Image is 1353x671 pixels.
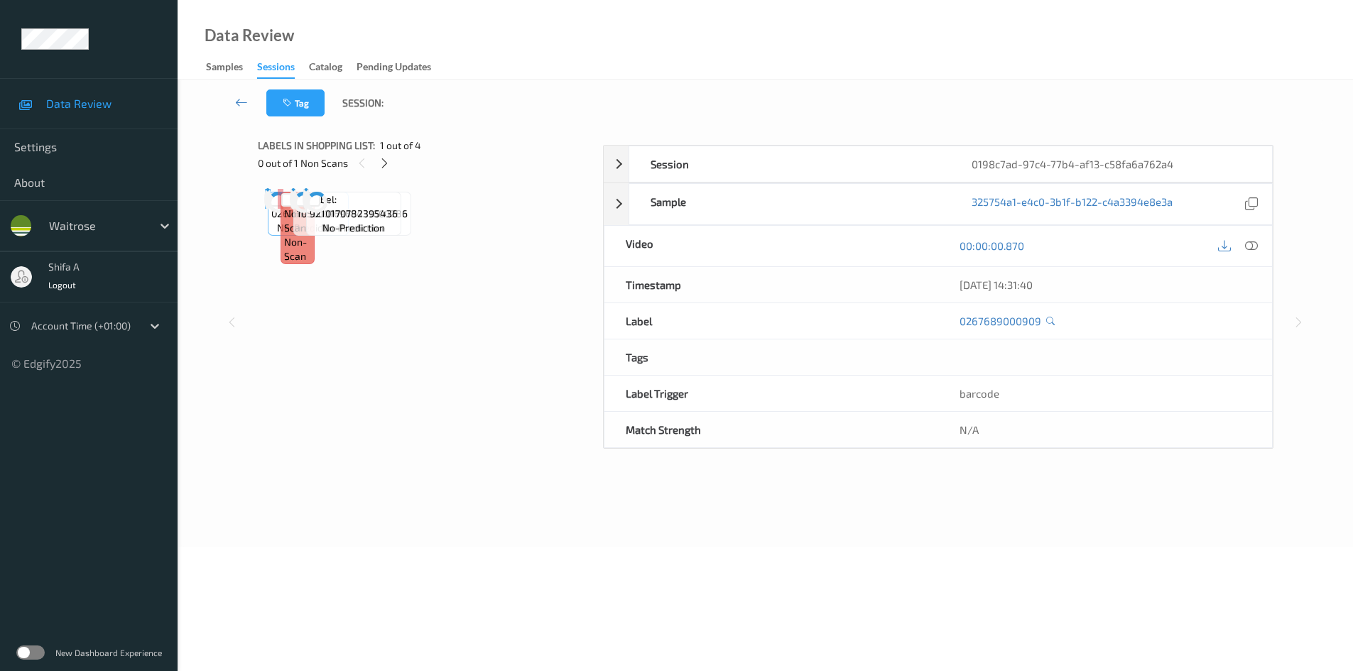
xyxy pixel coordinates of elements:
div: 0 out of 1 Non Scans [258,154,593,172]
span: Session: [342,96,384,110]
div: [DATE] 14:31:40 [960,278,1251,292]
div: Pending Updates [357,60,431,77]
a: 325754a1-e4c0-3b1f-b122-c4a3394e8e3a [972,195,1173,214]
span: 1 out of 4 [380,138,421,153]
span: no-prediction [322,221,385,235]
div: Sample325754a1-e4c0-3b1f-b122-c4a3394e8e3a [604,183,1273,225]
a: 00:00:00.870 [960,239,1024,253]
div: N/A [938,412,1272,447]
span: Labels in shopping list: [258,138,375,153]
span: non-scan [284,235,311,263]
div: Label [604,303,938,339]
div: Data Review [205,28,294,43]
div: Sessions [257,60,295,79]
div: Timestamp [604,267,938,302]
a: 0267689000909 [960,314,1041,328]
span: Label: 9210170782395436 [310,192,398,221]
a: Samples [206,58,257,77]
div: Match Strength [604,412,938,447]
div: Video [604,226,938,266]
div: Catalog [309,60,342,77]
div: Session [629,146,950,182]
div: Tags [604,339,938,375]
div: Label Trigger [604,376,938,411]
div: Sample [629,184,950,224]
span: Label: Non-Scan [284,192,311,235]
a: Pending Updates [357,58,445,77]
button: Tag [266,89,325,116]
span: no-prediction [277,221,339,235]
a: Catalog [309,58,357,77]
div: 0198c7ad-97c4-77b4-af13-c58fa6a762a4 [950,146,1271,182]
div: barcode [938,376,1272,411]
div: Session0198c7ad-97c4-77b4-af13-c58fa6a762a4 [604,146,1273,182]
div: Samples [206,60,243,77]
a: Sessions [257,58,309,79]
